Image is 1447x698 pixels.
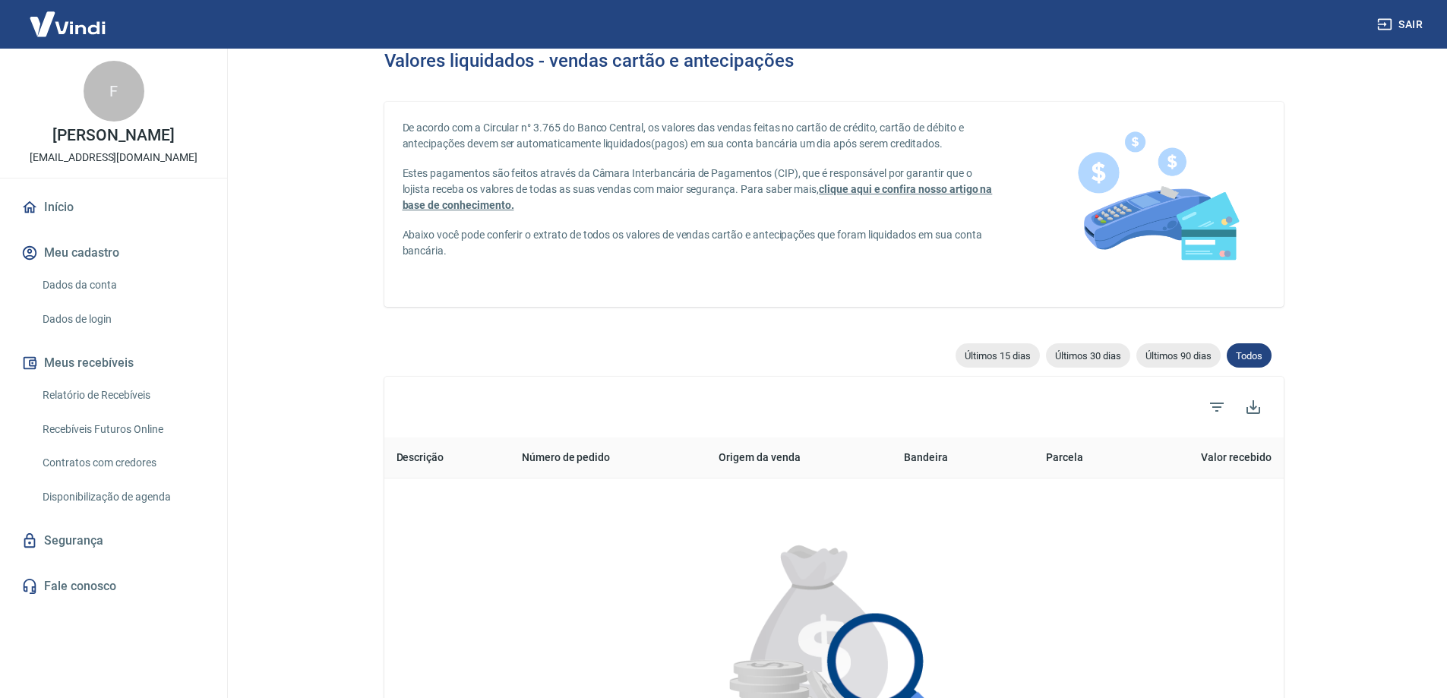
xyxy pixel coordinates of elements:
a: Recebíveis Futuros Online [36,414,209,445]
th: Bandeira [892,437,1011,478]
span: Últimos 90 dias [1136,350,1221,362]
p: Estes pagamentos são feitos através da Câmara Interbancária de Pagamentos (CIP), que é responsáve... [403,166,997,213]
a: Dados da conta [36,270,209,301]
th: Parcela [1011,437,1118,478]
button: Meus recebíveis [18,346,209,380]
a: Disponibilização de agenda [36,482,209,513]
th: Descrição [384,437,510,478]
button: Baixar listagem [1235,389,1272,425]
button: Meu cadastro [18,236,209,270]
div: Últimos 15 dias [956,343,1040,368]
p: [PERSON_NAME] [52,128,174,144]
span: Filtros [1199,389,1235,425]
th: Número de pedido [510,437,706,478]
a: Dados de login [36,304,209,335]
span: Últimos 15 dias [956,350,1040,362]
img: Vindi [18,1,117,47]
h3: Valores liquidados - vendas cartão e antecipações [384,50,794,71]
span: Últimos 30 dias [1046,350,1130,362]
p: [EMAIL_ADDRESS][DOMAIN_NAME] [30,150,197,166]
a: Fale conosco [18,570,209,603]
div: Todos [1227,343,1272,368]
p: Abaixo você pode conferir o extrato de todos os valores de vendas cartão e antecipações que foram... [403,227,997,259]
a: Segurança [18,524,209,557]
a: Início [18,191,209,224]
div: F [84,61,144,122]
img: card-liquidations.916113cab14af1f97834.png [1054,102,1259,307]
div: Últimos 90 dias [1136,343,1221,368]
th: Origem da venda [706,437,892,478]
p: De acordo com a Circular n° 3.765 do Banco Central, os valores das vendas feitas no cartão de cré... [403,120,997,152]
button: Sair [1374,11,1429,39]
a: Contratos com credores [36,447,209,478]
div: Últimos 30 dias [1046,343,1130,368]
th: Valor recebido [1118,437,1284,478]
span: Todos [1227,350,1272,362]
a: Relatório de Recebíveis [36,380,209,411]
